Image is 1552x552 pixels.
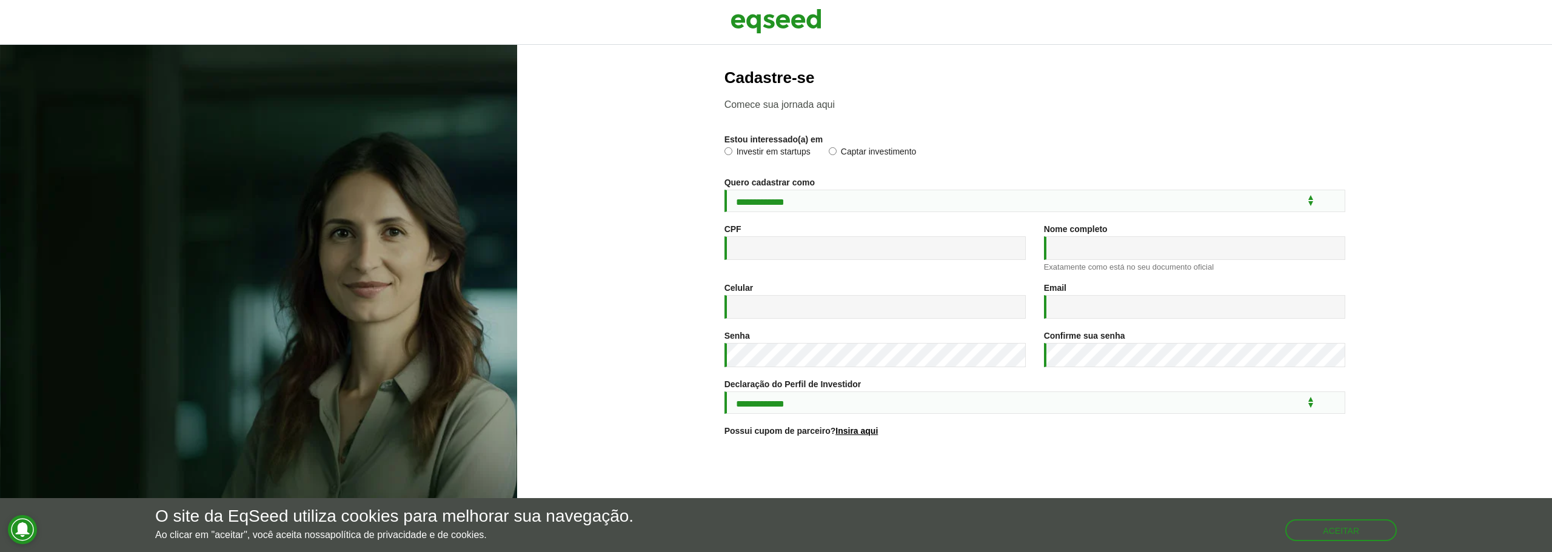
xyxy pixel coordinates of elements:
[835,427,878,435] a: Insira aqui
[155,507,634,526] h5: O site da EqSeed utiliza cookies para melhorar sua navegação.
[724,178,815,187] label: Quero cadastrar como
[724,427,878,435] label: Possui cupom de parceiro?
[829,147,837,155] input: Captar investimento
[724,147,732,155] input: Investir em startups
[155,529,634,540] p: Ao clicar em "aceitar", você aceita nossa .
[1044,284,1066,292] label: Email
[724,99,1345,110] p: Comece sua jornada aqui
[724,135,823,144] label: Estou interessado(a) em
[731,6,821,36] img: EqSeed Logo
[724,380,861,388] label: Declaração do Perfil de Investidor
[724,69,1345,87] h2: Cadastre-se
[724,284,753,292] label: Celular
[1044,331,1125,340] label: Confirme sua senha
[724,147,811,159] label: Investir em startups
[330,530,484,540] a: política de privacidade e de cookies
[1044,225,1108,233] label: Nome completo
[1285,519,1397,541] button: Aceitar
[724,225,741,233] label: CPF
[724,331,750,340] label: Senha
[829,147,917,159] label: Captar investimento
[1044,263,1345,271] div: Exatamente como está no seu documento oficial
[943,450,1127,497] iframe: reCAPTCHA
